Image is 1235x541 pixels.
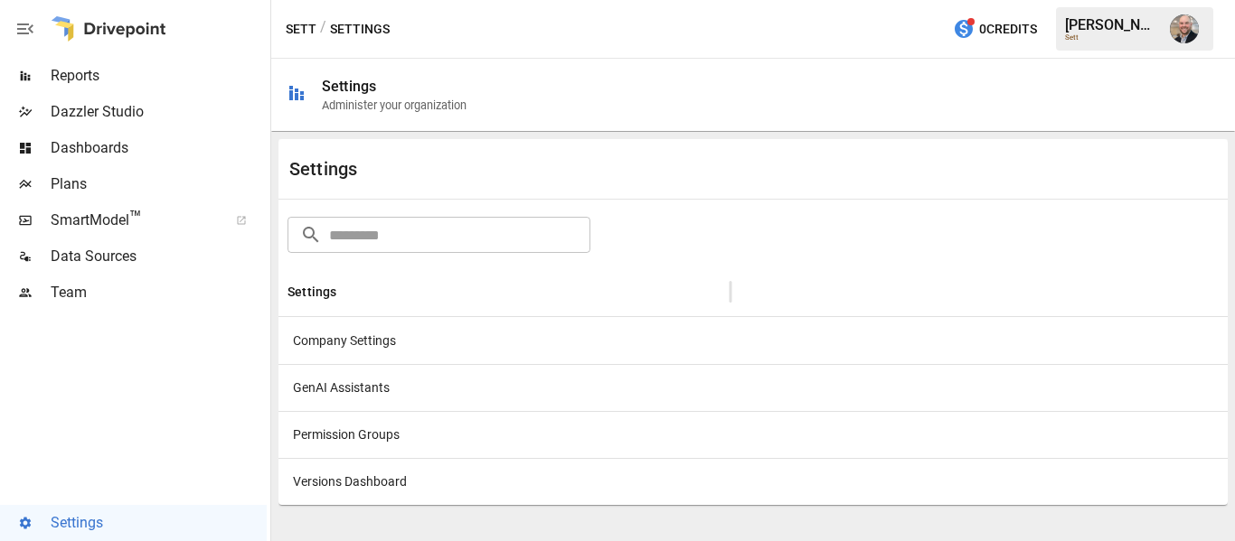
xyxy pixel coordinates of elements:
[278,458,731,505] div: Versions Dashboard
[51,210,216,231] span: SmartModel
[322,78,376,95] div: Settings
[979,18,1037,41] span: 0 Credits
[51,101,267,123] span: Dazzler Studio
[278,317,731,364] div: Company Settings
[946,13,1044,46] button: 0Credits
[286,18,316,41] button: Sett
[278,364,731,411] div: GenAI Assistants
[51,512,267,534] span: Settings
[1065,16,1159,33] div: [PERSON_NAME]
[51,282,267,303] span: Team
[289,158,753,180] div: Settings
[1170,14,1199,43] img: Dustin Jacobson
[1065,33,1159,42] div: Sett
[338,279,363,304] button: Sort
[1159,4,1210,54] button: Dustin Jacobson
[129,207,142,229] span: ™
[320,18,326,41] div: /
[278,411,731,458] div: Permission Groups
[288,284,336,299] div: Settings
[322,98,467,112] div: Administer your organization
[51,246,267,267] span: Data Sources
[51,173,267,195] span: Plans
[51,137,267,159] span: Dashboards
[51,65,267,87] span: Reports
